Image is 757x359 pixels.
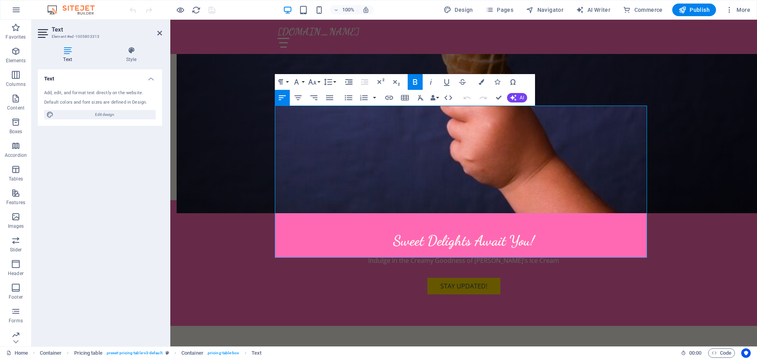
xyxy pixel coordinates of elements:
[191,5,201,15] button: reload
[712,348,731,358] span: Code
[397,90,412,106] button: Insert Table
[52,26,162,33] h2: Text
[275,74,290,90] button: Paragraph Format
[695,350,696,356] span: :
[672,4,716,16] button: Publish
[44,110,156,119] button: Edit design
[52,33,146,40] h3: Element #ed-1005803313
[6,199,25,206] p: Features
[341,90,356,106] button: Unordered List
[74,348,103,358] span: Click to select. Double-click to edit
[7,105,24,111] p: Content
[526,6,563,14] span: Navigator
[291,74,306,90] button: Font Family
[475,90,490,106] button: Redo (Ctrl+Shift+Z)
[9,294,23,300] p: Footer
[9,176,23,182] p: Tables
[8,270,24,277] p: Header
[192,6,201,15] i: Reload page
[460,90,475,106] button: Undo (Ctrl+Z)
[8,223,24,229] p: Images
[505,74,520,90] button: Special Characters
[722,4,753,16] button: More
[322,74,337,90] button: Line Height
[181,348,203,358] span: Click to select. Double-click to edit
[455,74,470,90] button: Strikethrough
[362,6,369,13] i: On resize automatically adjust zoom level to fit chosen device.
[207,348,239,358] span: . pricing-table-box
[507,93,527,102] button: AI
[5,152,27,158] p: Accordion
[356,90,371,106] button: Ordered List
[275,90,290,106] button: Align Left
[439,74,454,90] button: Underline (Ctrl+U)
[342,5,354,15] h6: 100%
[357,74,372,90] button: Decrease Indent
[408,74,423,90] button: Bold (Ctrl+B)
[175,5,185,15] button: Click here to leave preview mode and continue editing
[40,348,262,358] nav: breadcrumb
[441,90,456,106] button: HTML
[6,34,26,40] p: Favorites
[491,90,506,106] button: Confirm (Ctrl+⏎)
[681,348,702,358] h6: Session time
[330,5,358,15] button: 100%
[576,6,610,14] span: AI Writer
[523,4,567,16] button: Navigator
[6,58,26,64] p: Elements
[101,47,162,63] h4: Style
[741,348,751,358] button: Usercentrics
[444,6,473,14] span: Design
[483,4,516,16] button: Pages
[689,348,701,358] span: 00 00
[306,90,321,106] button: Align Right
[322,90,337,106] button: Align Justify
[10,247,22,253] p: Slider
[573,4,613,16] button: AI Writer
[423,74,438,90] button: Italic (Ctrl+I)
[679,6,710,14] span: Publish
[252,348,261,358] span: Click to select. Double-click to edit
[382,90,397,106] button: Insert Link
[520,95,524,100] span: AI
[486,6,513,14] span: Pages
[373,74,388,90] button: Superscript
[440,4,476,16] button: Design
[166,351,169,355] i: This element is a customizable preset
[106,348,162,358] span: . preset-pricing-table-v3-default
[474,74,489,90] button: Colors
[341,74,356,90] button: Increase Indent
[45,5,104,15] img: Editor Logo
[40,348,62,358] span: Click to select. Double-click to edit
[56,110,153,119] span: Edit design
[9,318,23,324] p: Forms
[490,74,505,90] button: Icons
[440,4,476,16] div: Design (Ctrl+Alt+Y)
[6,81,26,87] p: Columns
[725,6,750,14] span: More
[44,99,156,106] div: Default colors and font sizes are defined in Design.
[38,69,162,84] h4: Text
[413,90,428,106] button: Clear Formatting
[306,74,321,90] button: Font Size
[389,74,404,90] button: Subscript
[44,90,156,97] div: Add, edit, and format text directly on the website.
[38,47,101,63] h4: Text
[620,4,666,16] button: Commerce
[371,90,378,106] button: Ordered List
[708,348,735,358] button: Code
[6,348,28,358] a: Click to cancel selection. Double-click to open Pages
[429,90,440,106] button: Data Bindings
[623,6,663,14] span: Commerce
[9,128,22,135] p: Boxes
[291,90,306,106] button: Align Center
